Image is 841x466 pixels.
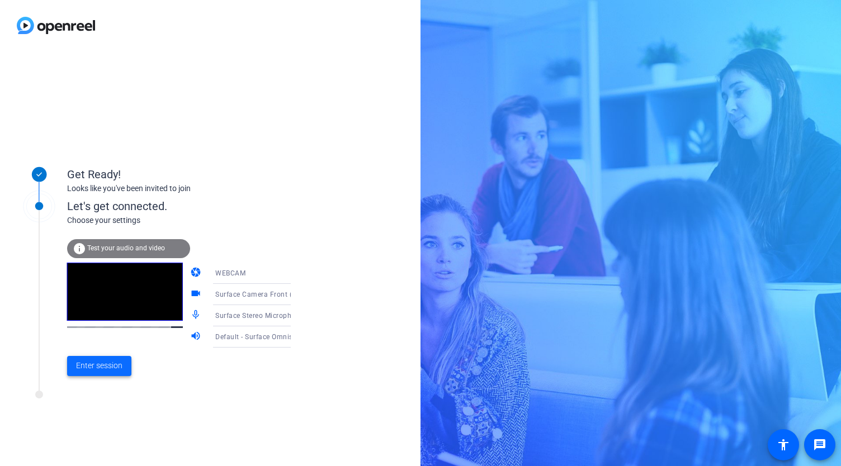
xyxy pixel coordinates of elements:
button: Enter session [67,356,131,376]
mat-icon: info [73,242,86,255]
mat-icon: volume_up [190,330,204,344]
span: Surface Stereo Microphones (Surface High Definition Audio) [215,311,412,320]
div: Let's get connected. [67,198,314,215]
mat-icon: mic_none [190,309,204,322]
span: WEBCAM [215,269,245,277]
mat-icon: videocam [190,288,204,301]
span: Surface Camera Front (045e:0990) [215,289,329,298]
mat-icon: message [813,438,826,451]
span: Default - Surface Omnisonic Speakers (Surface High Definition Audio) [215,332,443,341]
div: Looks like you've been invited to join [67,183,291,194]
div: Choose your settings [67,215,314,226]
span: Test your audio and video [87,244,165,252]
mat-icon: camera [190,267,204,280]
div: Get Ready! [67,166,291,183]
span: Enter session [76,360,122,372]
mat-icon: accessibility [777,438,790,451]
